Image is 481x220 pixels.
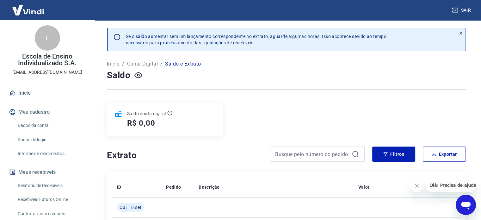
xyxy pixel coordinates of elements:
[15,147,87,160] a: Informe de rendimentos
[107,60,120,68] a: Início
[107,69,131,82] h4: Saldo
[127,110,166,117] p: Saldo conta digital
[127,60,158,68] a: Conta Digital
[8,165,87,179] button: Meus recebíveis
[165,60,201,68] p: Saldo e Extrato
[372,147,415,162] button: Filtros
[120,204,141,211] span: Qui, 18 set
[12,69,82,76] p: [EMAIL_ADDRESS][DOMAIN_NAME]
[15,119,87,132] a: Dados da conta
[410,179,423,192] iframe: Fechar mensagem
[8,105,87,119] button: Meu cadastro
[4,4,53,9] span: Olá! Precisa de ajuda?
[275,149,349,159] input: Busque pelo número do pedido
[451,4,473,16] button: Sair
[8,86,87,100] a: Início
[456,195,476,215] iframe: Botão para abrir a janela de mensagens
[426,178,476,192] iframe: Mensagem da empresa
[358,184,369,190] p: Valor
[15,133,87,146] a: Dados de login
[35,25,60,51] div: E
[127,118,155,128] h5: R$ 0,00
[15,179,87,192] a: Relatório de Recebíveis
[199,184,220,190] p: Descrição
[126,33,386,46] p: Se o saldo aumentar sem um lançamento correspondente no extrato, aguarde algumas horas. Isso acon...
[166,184,181,190] p: Pedido
[107,149,262,162] h4: Extrato
[117,184,121,190] p: ID
[423,147,466,162] button: Exportar
[15,193,87,206] a: Recebíveis Futuros Online
[122,60,124,68] p: /
[160,60,163,68] p: /
[5,53,89,66] p: Escola de Ensino Individualizado S.A.
[8,0,49,20] img: Vindi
